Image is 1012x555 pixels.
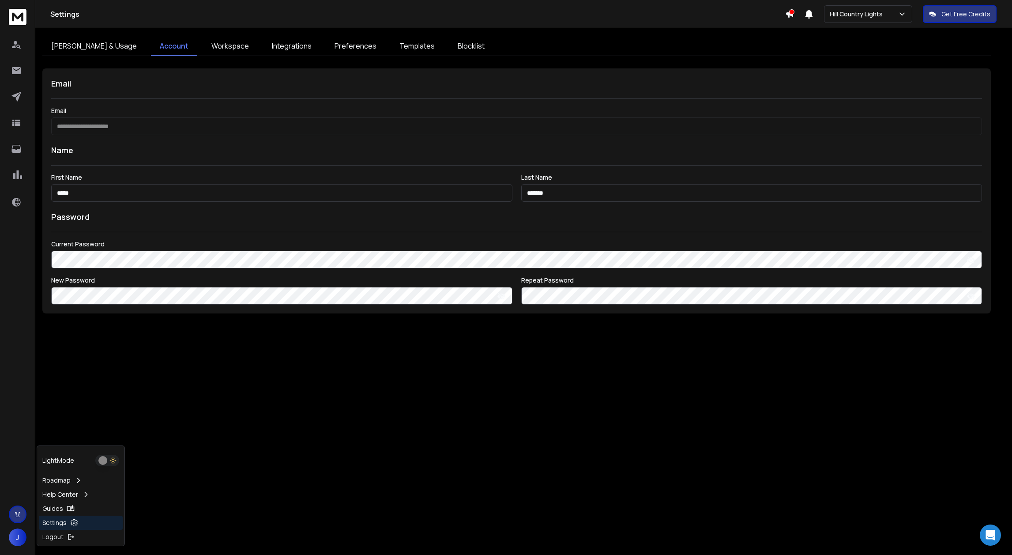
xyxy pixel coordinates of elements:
[326,37,385,56] a: Preferences
[39,487,123,502] a: Help Center
[521,277,982,283] label: Repeat Password
[51,174,512,181] label: First Name
[51,241,982,247] label: Current Password
[39,516,123,530] a: Settings
[42,504,63,513] p: Guides
[42,518,67,527] p: Settings
[203,37,258,56] a: Workspace
[9,529,26,546] button: J
[830,10,886,19] p: Hill Country Lights
[51,108,982,114] label: Email
[263,37,320,56] a: Integrations
[521,174,982,181] label: Last Name
[42,476,71,485] p: Roadmap
[42,456,74,465] p: Light Mode
[151,37,197,56] a: Account
[42,37,146,56] a: [PERSON_NAME] & Usage
[980,525,1001,546] div: Open Intercom Messenger
[42,490,78,499] p: Help Center
[51,211,90,223] h1: Password
[51,277,512,283] label: New Password
[391,37,444,56] a: Templates
[50,9,785,19] h1: Settings
[923,5,997,23] button: Get Free Credits
[941,10,990,19] p: Get Free Credits
[39,502,123,516] a: Guides
[39,473,123,487] a: Roadmap
[51,144,982,156] h1: Name
[449,37,493,56] a: Blocklist
[42,532,64,541] p: Logout
[51,77,982,90] h1: Email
